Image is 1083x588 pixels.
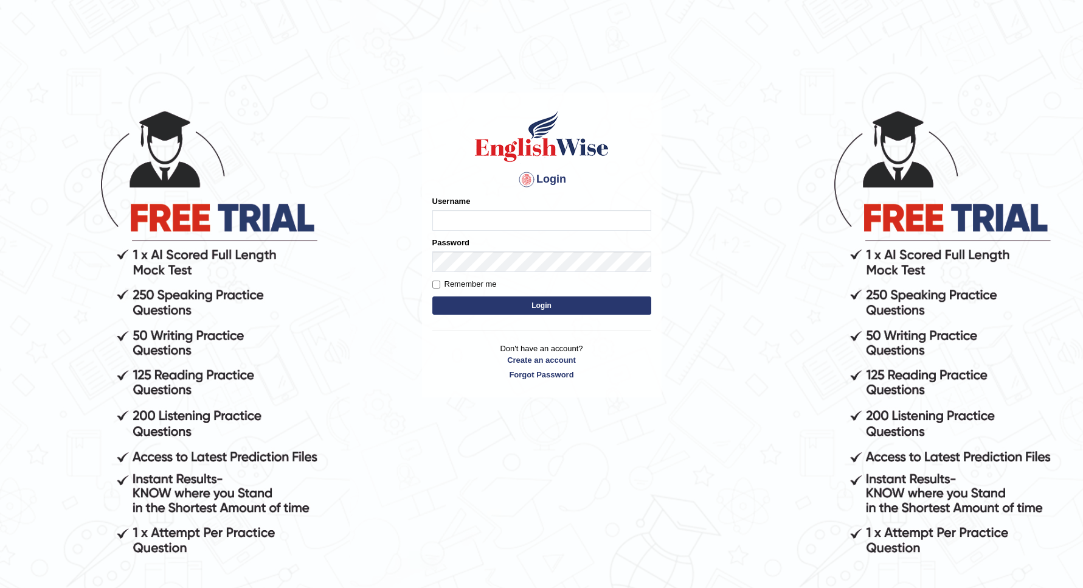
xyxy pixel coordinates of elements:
input: Remember me [432,281,440,289]
p: Don't have an account? [432,343,651,380]
h4: Login [432,170,651,189]
label: Password [432,237,469,248]
a: Create an account [432,354,651,366]
label: Remember me [432,278,497,290]
label: Username [432,195,471,207]
button: Login [432,296,651,315]
a: Forgot Password [432,369,651,380]
img: Logo of English Wise sign in for intelligent practice with AI [472,109,611,164]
